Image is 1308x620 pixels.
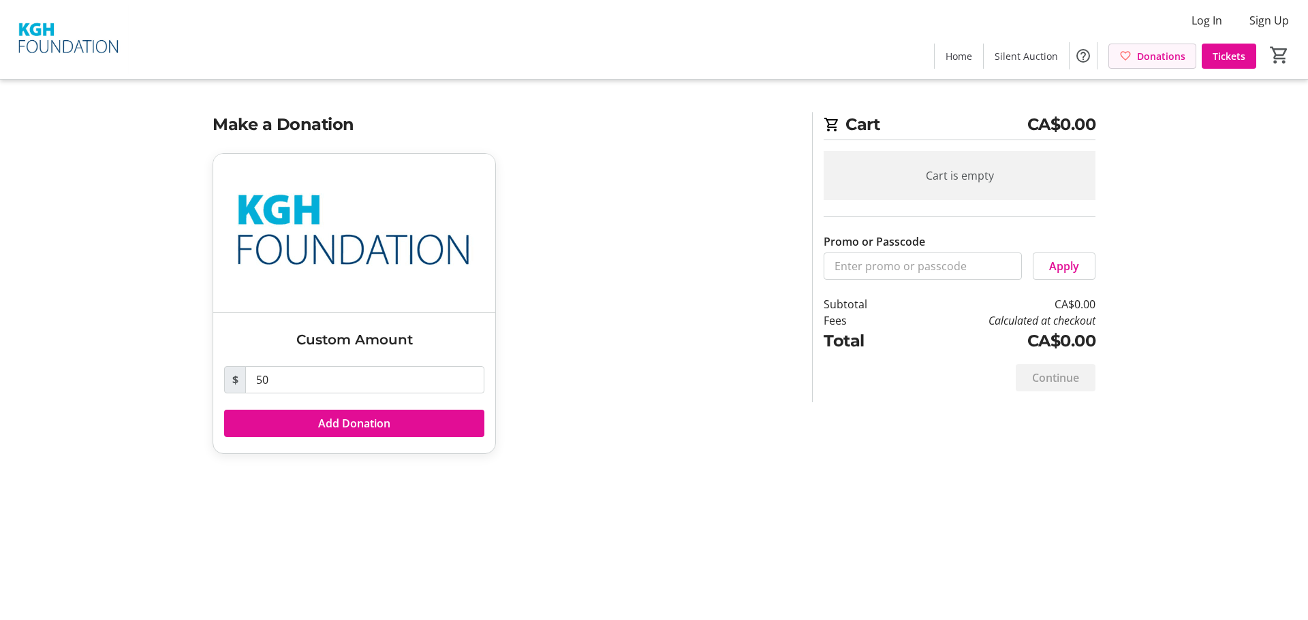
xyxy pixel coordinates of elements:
span: Log In [1192,12,1222,29]
h3: Custom Amount [224,329,484,350]
a: Donations [1108,44,1196,69]
div: Cart is empty [824,151,1095,200]
td: CA$0.00 [903,296,1095,312]
button: Log In [1181,10,1233,31]
label: Promo or Passcode [824,233,925,250]
input: Enter promo or passcode [824,252,1022,280]
td: Calculated at checkout [903,312,1095,329]
td: Subtotal [824,296,903,312]
h2: Make a Donation [213,112,796,137]
a: Tickets [1202,44,1256,69]
button: Add Donation [224,410,484,437]
span: Silent Auction [995,49,1058,63]
img: Custom Amount [213,154,495,312]
span: Donations [1137,49,1185,63]
a: Home [935,44,983,69]
button: Sign Up [1239,10,1300,31]
span: $ [224,366,246,393]
button: Help [1070,42,1097,69]
span: Sign Up [1249,12,1289,29]
input: Donation Amount [245,366,484,393]
span: CA$0.00 [1027,112,1096,137]
a: Silent Auction [984,44,1069,69]
button: Apply [1033,252,1095,280]
td: CA$0.00 [903,329,1095,353]
td: Fees [824,312,903,329]
span: Add Donation [318,415,390,431]
button: Cart [1267,43,1292,67]
span: Tickets [1213,49,1245,63]
span: Home [946,49,972,63]
h2: Cart [824,112,1095,140]
td: Total [824,329,903,353]
span: Apply [1049,258,1079,274]
img: KGH Foundation's Logo [8,5,129,74]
